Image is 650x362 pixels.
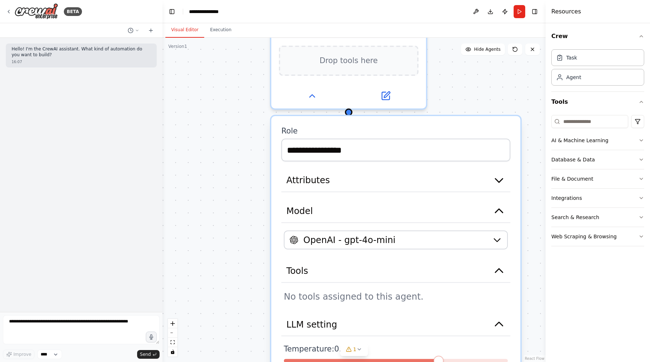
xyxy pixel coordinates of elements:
[15,3,58,20] img: Logo
[551,227,644,246] button: Web Scraping & Browsing
[525,357,544,361] a: React Flow attribution
[140,351,151,357] span: Send
[287,318,337,331] span: LLM setting
[281,313,510,336] button: LLM setting
[284,344,346,354] span: Temperature: 0.7
[551,150,644,169] button: Database & Data
[189,8,226,15] nav: breadcrumb
[12,46,151,58] p: Hello! I'm the CrewAI assistant. What kind of automation do you want to build?
[551,46,644,91] div: Crew
[320,54,378,67] span: Drop tools here
[551,7,581,16] h4: Resources
[281,259,510,283] button: Tools
[474,46,501,52] span: Hide Agents
[125,26,142,35] button: Switch to previous chat
[551,175,593,182] div: File & Document
[566,54,577,61] div: Task
[145,26,157,35] button: Start a new chat
[168,319,177,357] div: React Flow controls
[303,234,395,246] span: OpenAI - gpt-4o-mini
[287,264,308,277] span: Tools
[551,131,644,150] button: AI & Machine Learning
[551,233,617,240] div: Web Scraping & Browsing
[551,169,644,188] button: File & Document
[12,59,151,65] div: 16:07
[165,22,204,38] button: Visual Editor
[287,205,313,217] span: Model
[551,214,599,221] div: Search & Research
[168,338,177,347] button: fit view
[551,26,644,46] button: Crew
[64,7,82,16] div: BETA
[13,351,31,357] span: Improve
[551,92,644,112] button: Tools
[340,343,368,356] button: 1
[168,347,177,357] button: toggle interactivity
[281,200,510,223] button: Model
[146,332,157,342] button: Click to speak your automation idea
[551,208,644,227] button: Search & Research
[281,169,510,192] button: Attributes
[353,346,357,353] span: 1
[3,350,34,359] button: Improve
[168,319,177,328] button: zoom in
[168,328,177,338] button: zoom out
[551,137,608,144] div: AI & Machine Learning
[551,194,582,202] div: Integrations
[566,74,581,81] div: Agent
[461,44,505,55] button: Hide Agents
[284,231,508,250] button: OpenAI - gpt-4o-mini
[350,89,421,104] button: Open in side panel
[204,22,237,38] button: Execution
[551,189,644,207] button: Integrations
[530,7,540,17] button: Hide right sidebar
[284,290,508,303] p: No tools assigned to this agent.
[281,126,510,136] label: Role
[551,156,595,163] div: Database & Data
[137,350,160,359] button: Send
[551,112,644,252] div: Tools
[168,44,187,49] div: Version 1
[287,174,330,186] span: Attributes
[167,7,177,17] button: Hide left sidebar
